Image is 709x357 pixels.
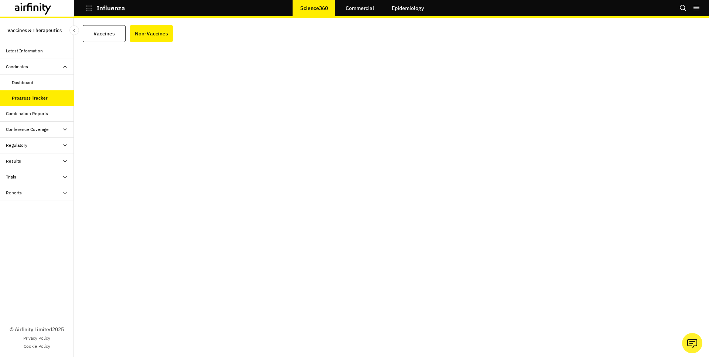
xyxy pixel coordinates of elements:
[679,2,687,14] button: Search
[86,2,125,14] button: Influenza
[10,326,64,333] p: © Airfinity Limited 2025
[135,28,168,39] div: Non-Vaccines
[6,63,28,70] div: Candidates
[300,5,328,11] p: Science360
[6,174,16,180] div: Trials
[69,25,79,35] button: Close Sidebar
[93,28,115,39] div: Vaccines
[12,79,33,86] div: Dashboard
[6,110,48,117] div: Combination Reports
[682,333,702,353] button: Ask our analysts
[6,48,43,54] div: Latest Information
[6,190,22,196] div: Reports
[6,142,27,149] div: Regulatory
[97,5,125,11] p: Influenza
[12,95,48,101] div: Progress Tracker
[7,24,62,37] p: Vaccines & Therapeutics
[6,126,49,133] div: Conference Coverage
[23,335,50,342] a: Privacy Policy
[24,343,50,350] a: Cookie Policy
[6,158,21,164] div: Results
